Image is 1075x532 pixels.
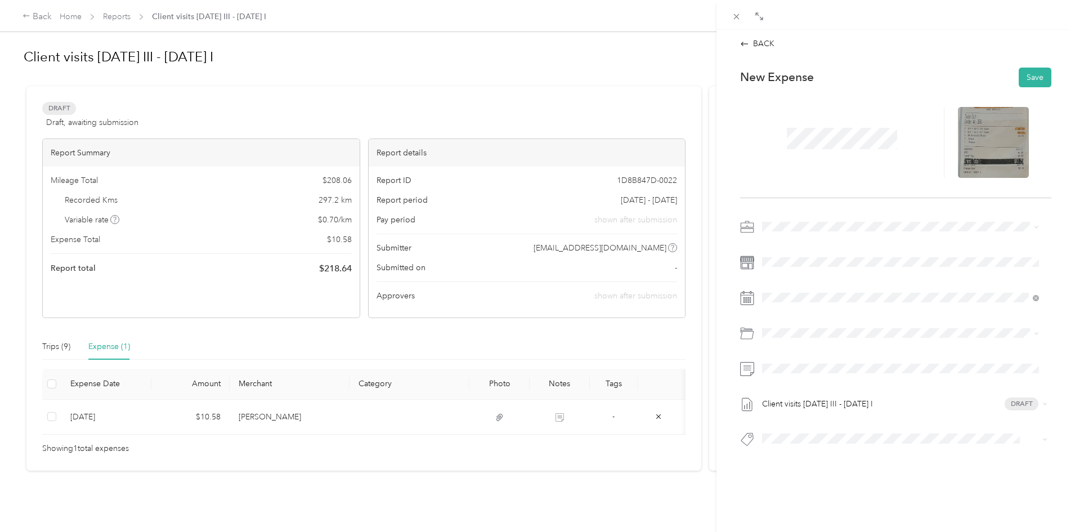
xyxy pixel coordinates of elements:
div: BACK [740,38,774,50]
span: Client visits [DATE] III - [DATE] I [762,400,873,408]
p: New Expense [740,69,814,85]
span: Draft [1005,397,1038,410]
button: Save [1019,68,1051,87]
iframe: Everlance-gr Chat Button Frame [1012,469,1075,532]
